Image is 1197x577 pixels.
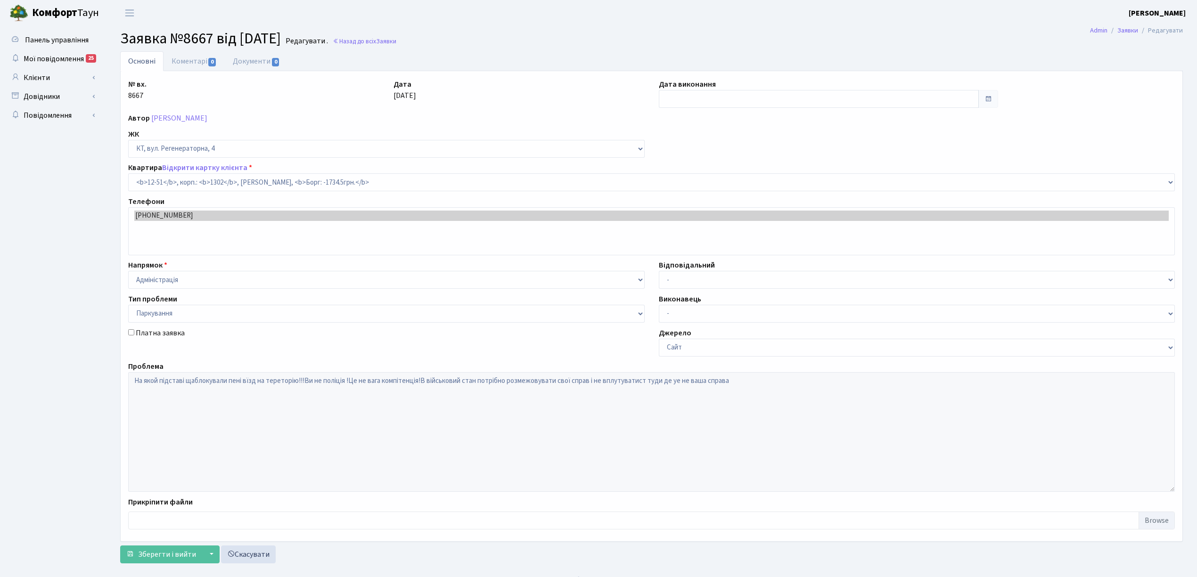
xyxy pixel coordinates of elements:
span: Зберегти і вийти [138,549,196,560]
label: Квартира [128,162,252,173]
label: Дата [394,79,411,90]
option: [PHONE_NUMBER] [134,211,1169,221]
span: Панель управління [25,35,89,45]
a: Повідомлення [5,106,99,125]
a: Назад до всіхЗаявки [333,37,396,46]
a: Довідники [5,87,99,106]
select: ) [128,173,1175,191]
a: Клієнти [5,68,99,87]
small: Редагувати . [284,37,328,46]
label: Відповідальний [659,260,715,271]
label: ЖК [128,129,139,140]
div: 25 [86,54,96,63]
a: Основні [120,51,164,71]
div: 8667 [121,79,386,108]
button: Зберегти і вийти [120,545,202,563]
span: 0 [208,58,216,66]
label: Платна заявка [136,327,185,339]
span: 0 [272,58,279,66]
span: Заявки [376,37,396,46]
textarea: На якой підставі щаблокували пені вїзд на тереторію!!!Ви не поліція !Це не вага компітенція!В вій... [128,372,1175,492]
label: Тип проблеми [128,293,177,305]
b: Комфорт [32,5,77,20]
label: Телефони [128,196,164,207]
label: Виконавець [659,293,701,305]
b: [PERSON_NAME] [1129,8,1186,18]
label: Прикріпити файли [128,496,193,508]
label: № вх. [128,79,147,90]
a: Відкрити картку клієнта [162,163,247,173]
label: Проблема [128,361,164,372]
span: Таун [32,5,99,21]
a: Документи [225,51,288,71]
span: Мої повідомлення [24,54,84,64]
label: Дата виконання [659,79,716,90]
nav: breadcrumb [1076,21,1197,41]
a: Коментарі [164,51,225,71]
span: Заявка №8667 від [DATE] [120,28,281,49]
a: Панель управління [5,31,99,49]
a: Заявки [1117,25,1138,35]
img: logo.png [9,4,28,23]
a: Admin [1090,25,1107,35]
select: ) [128,305,645,323]
a: [PERSON_NAME] [1129,8,1186,19]
li: Редагувати [1138,25,1183,36]
div: [DATE] [386,79,652,108]
label: Напрямок [128,260,167,271]
a: Скасувати [221,545,276,563]
a: [PERSON_NAME] [151,113,207,123]
label: Автор [128,113,150,124]
button: Переключити навігацію [118,5,141,21]
label: Джерело [659,327,691,339]
a: Мої повідомлення25 [5,49,99,68]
